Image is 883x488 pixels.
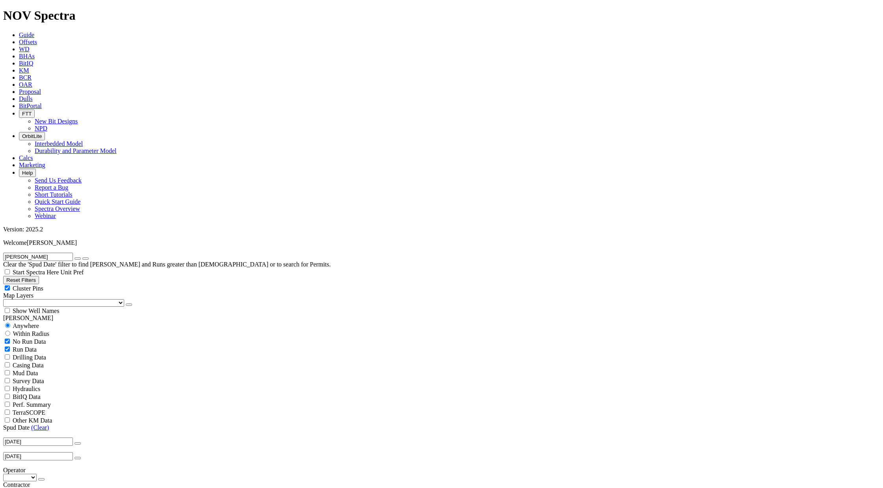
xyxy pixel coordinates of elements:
[19,88,41,95] a: Proposal
[35,212,56,219] a: Webinar
[3,261,331,268] span: Clear the 'Spud Date' filter to find [PERSON_NAME] and Runs greater than [DEMOGRAPHIC_DATA] or to...
[13,330,49,337] span: Within Radius
[19,32,34,38] a: Guide
[13,401,51,408] span: Perf. Summary
[5,269,10,274] input: Start Spectra Here
[13,386,40,392] span: Hydraulics
[13,370,38,376] span: Mud Data
[3,385,880,393] filter-controls-checkbox: Hydraulics Analysis
[19,46,30,52] a: WD
[19,155,33,161] a: Calcs
[22,111,32,117] span: FTT
[31,424,49,431] a: (Clear)
[3,467,26,473] span: Operator
[3,276,39,284] button: Reset Filters
[3,292,34,299] span: Map Layers
[19,60,33,67] a: BitIQ
[19,67,29,74] a: KM
[3,315,880,322] div: [PERSON_NAME]
[35,177,82,184] a: Send Us Feedback
[22,170,33,176] span: Help
[13,417,52,424] span: Other KM Data
[27,239,77,246] span: [PERSON_NAME]
[35,191,73,198] a: Short Tutorials
[13,285,43,292] span: Cluster Pins
[13,269,59,276] span: Start Spectra Here
[35,198,80,205] a: Quick Start Guide
[19,53,35,60] a: BHAs
[19,102,42,109] a: BitPortal
[3,424,30,431] span: Spud Date
[13,409,45,416] span: TerraSCOPE
[13,338,46,345] span: No Run Data
[3,481,30,488] span: Contractor
[19,110,35,118] button: FTT
[35,140,83,147] a: Interbedded Model
[13,378,44,384] span: Survey Data
[13,362,44,369] span: Casing Data
[3,253,73,261] input: Search
[35,125,47,132] a: NPD
[13,393,41,400] span: BitIQ Data
[35,205,80,212] a: Spectra Overview
[3,226,880,233] div: Version: 2025.2
[13,354,46,361] span: Drilling Data
[13,346,37,353] span: Run Data
[3,8,880,23] h1: NOV Spectra
[19,74,32,81] a: BCR
[3,452,73,460] input: Before
[60,269,84,276] span: Unit Pref
[19,95,33,102] a: Dulls
[3,239,880,246] p: Welcome
[35,118,78,125] a: New Bit Designs
[13,307,59,314] span: Show Well Names
[19,81,32,88] a: OAR
[35,147,117,154] a: Durability and Parameter Model
[3,416,880,424] filter-controls-checkbox: TerraSCOPE Data
[22,133,42,139] span: OrbitLite
[35,184,68,191] a: Report a Bug
[19,169,36,177] button: Help
[19,39,37,45] a: Offsets
[13,322,39,329] span: Anywhere
[3,408,880,416] filter-controls-checkbox: TerraSCOPE Data
[19,132,45,140] button: OrbitLite
[3,400,880,408] filter-controls-checkbox: Performance Summary
[3,438,73,446] input: After
[19,162,45,168] a: Marketing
